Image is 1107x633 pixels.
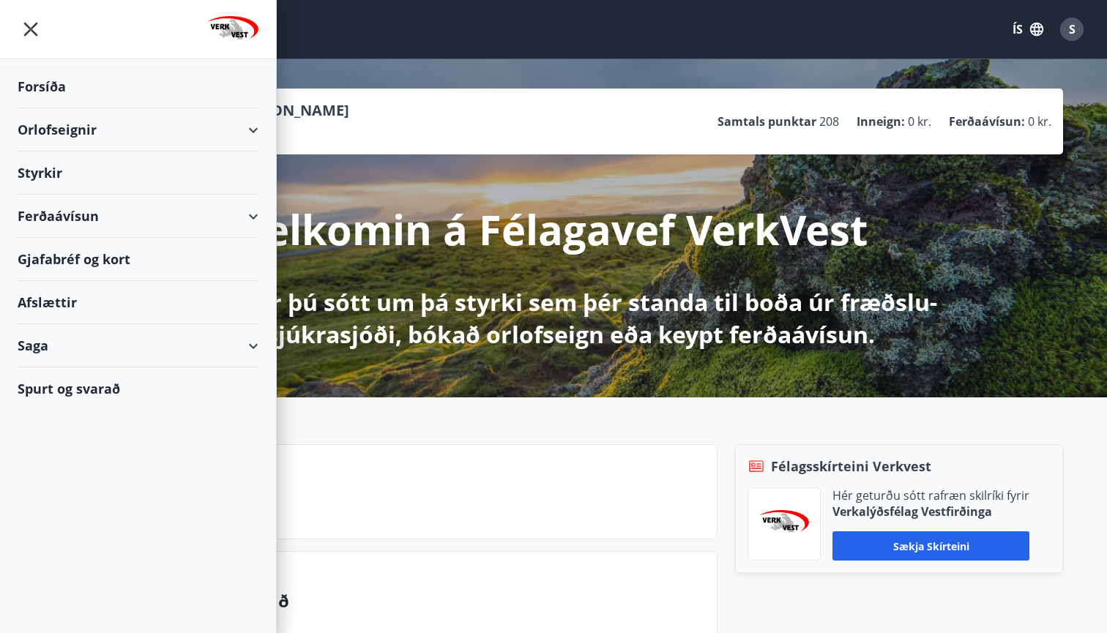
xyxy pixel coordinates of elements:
[152,588,705,613] p: Spurt og svarað
[908,113,931,130] span: 0 kr.
[18,108,258,151] div: Orlofseignir
[717,113,816,130] p: Samtals punktar
[239,201,868,257] p: Velkomin á Félagavef VerkVest
[167,286,940,351] p: Hér getur þú sótt um þá styrki sem þér standa til boða úr fræðslu- og sjúkrasjóði, bókað orlofsei...
[949,113,1025,130] p: Ferðaávísun :
[1004,16,1051,42] button: ÍS
[18,238,258,281] div: Gjafabréf og kort
[1069,21,1076,37] span: S
[18,151,258,195] div: Styrkir
[832,531,1029,561] button: Sækja skírteini
[771,457,931,476] span: Félagsskírteini Verkvest
[18,65,258,108] div: Forsíða
[759,510,809,539] img: jihgzMk4dcgjRAW2aMgpbAqQEG7LZi0j9dOLAUvz.png
[18,367,258,410] div: Spurt og svarað
[832,487,1029,503] p: Hér geturðu sótt rafræn skilríki fyrir
[1054,12,1089,47] button: S
[18,281,258,324] div: Afslættir
[819,113,839,130] span: 208
[152,482,705,506] p: Næstu helgi
[207,16,258,45] img: union_logo
[18,195,258,238] div: Ferðaávísun
[18,16,44,42] button: menu
[1028,113,1051,130] span: 0 kr.
[832,503,1029,520] p: Verkalýðsfélag Vestfirðinga
[18,324,258,367] div: Saga
[857,113,905,130] p: Inneign :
